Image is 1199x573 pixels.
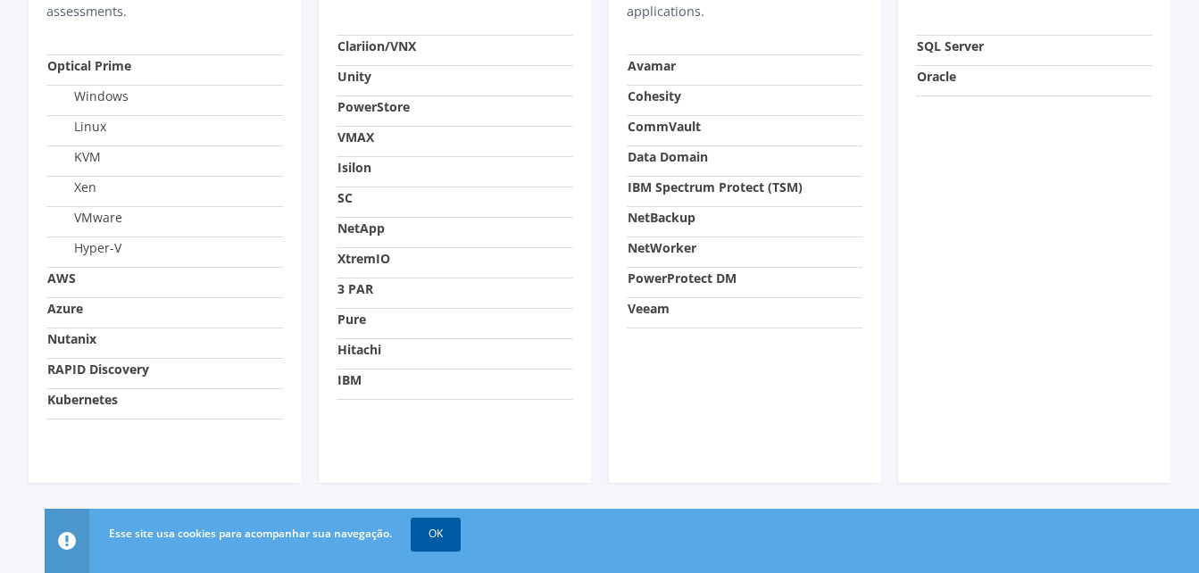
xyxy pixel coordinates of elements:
[337,371,362,388] strong: IBM
[337,37,416,54] strong: Clariion/VNX
[337,250,390,267] strong: XtremIO
[337,68,371,85] strong: Unity
[628,209,695,226] strong: NetBackup
[411,518,461,550] a: OK
[47,270,76,286] strong: AWS
[47,87,129,105] label: Windows
[917,68,956,85] strong: Oracle
[47,239,121,257] label: Hyper-V
[47,361,149,378] strong: RAPID Discovery
[337,311,366,328] strong: Pure
[337,129,374,145] strong: VMAX
[917,37,984,54] strong: SQL Server
[628,148,708,165] strong: Data Domain
[47,391,118,408] strong: Kubernetes
[337,280,373,297] strong: 3 PAR
[47,118,106,136] label: Linux
[628,118,701,135] strong: CommVault
[47,148,101,166] label: KVM
[337,189,353,206] strong: SC
[628,270,737,286] strong: PowerProtect DM
[337,220,385,237] strong: NetApp
[47,209,122,227] label: VMware
[337,159,371,176] strong: Isilon
[47,57,131,74] strong: Optical Prime
[47,300,83,317] strong: Azure
[47,330,96,347] strong: Nutanix
[628,239,696,256] strong: NetWorker
[628,57,676,74] strong: Avamar
[109,526,392,541] span: Esse site usa cookies para acompanhar sua navegação.
[337,341,381,358] strong: Hitachi
[628,179,803,195] strong: IBM Spectrum Protect (TSM)
[337,98,410,115] strong: PowerStore
[628,300,670,317] strong: Veeam
[47,179,96,196] label: Xen
[628,87,681,104] strong: Cohesity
